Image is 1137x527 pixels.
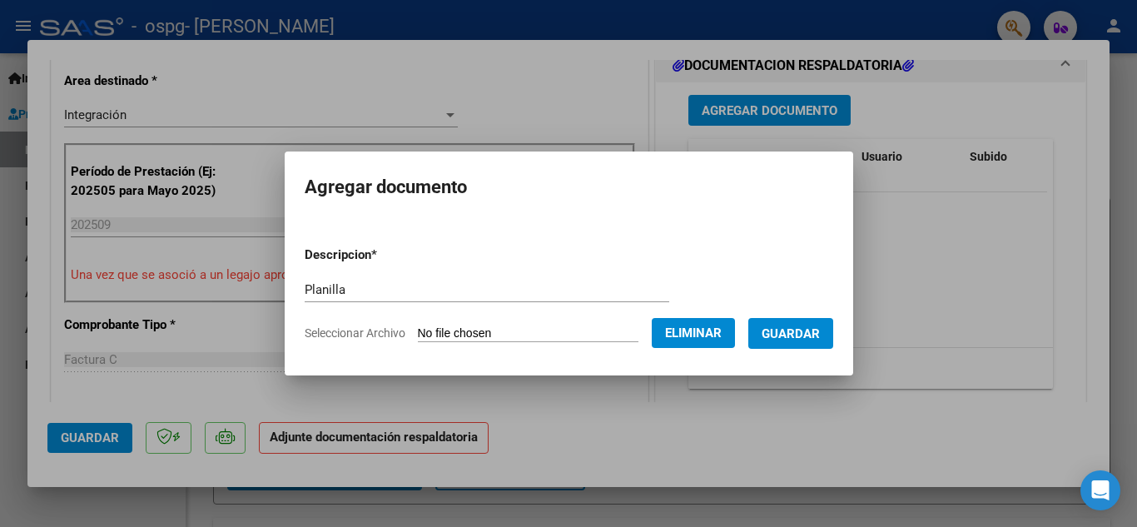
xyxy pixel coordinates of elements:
[305,246,464,265] p: Descripcion
[1080,470,1120,510] div: Open Intercom Messenger
[748,318,833,349] button: Guardar
[305,326,405,340] span: Seleccionar Archivo
[665,326,722,341] span: Eliminar
[305,172,833,203] h2: Agregar documento
[652,318,735,348] button: Eliminar
[762,326,820,341] span: Guardar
